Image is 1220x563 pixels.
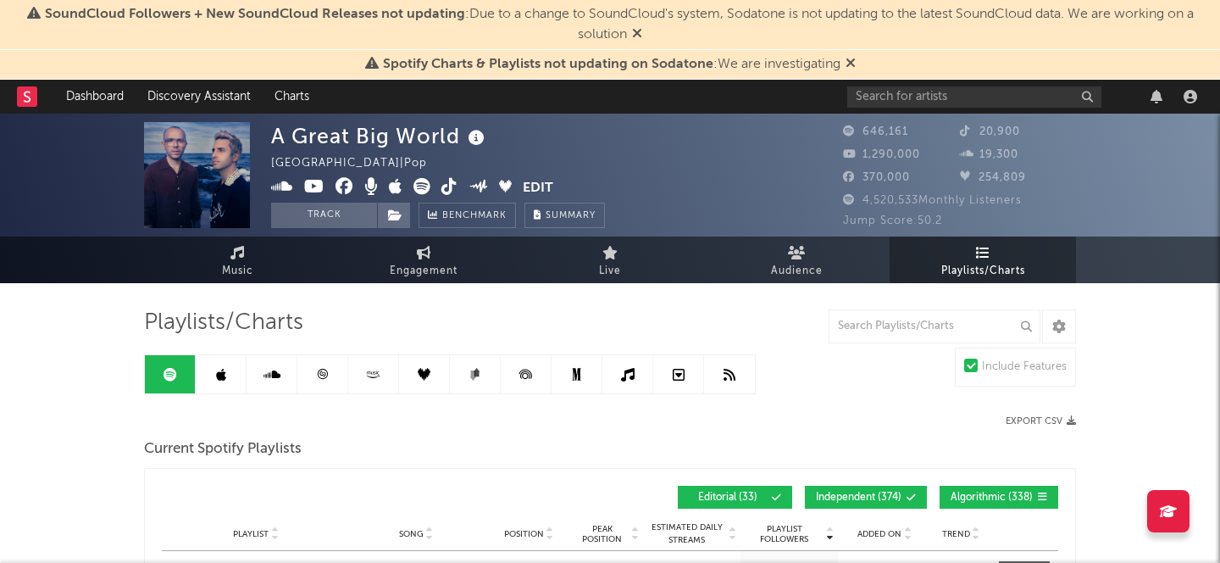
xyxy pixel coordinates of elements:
span: Position [504,529,544,539]
span: Playlists/Charts [144,313,303,333]
span: Added On [857,529,901,539]
span: 254,809 [960,172,1026,183]
span: Summary [546,211,596,220]
span: Trend [942,529,970,539]
span: Dismiss [846,58,856,71]
button: Edit [523,178,553,199]
span: Audience [771,261,823,281]
span: 4,520,533 Monthly Listeners [843,195,1022,206]
span: Peak Position [575,524,629,544]
span: Playlists/Charts [941,261,1025,281]
a: Audience [703,237,890,283]
button: Summary [524,203,605,228]
span: Independent ( 374 ) [816,493,901,503]
span: SoundCloud Followers + New SoundCloud Releases not updating [45,8,465,21]
div: A Great Big World [271,122,489,150]
a: Dashboard [54,80,136,114]
span: Song [399,529,424,539]
span: 1,290,000 [843,149,920,160]
span: Playlist [233,529,269,539]
button: Editorial(33) [678,486,792,509]
span: Estimated Daily Streams [647,521,726,547]
div: [GEOGRAPHIC_DATA] | Pop [271,153,446,174]
input: Search Playlists/Charts [829,309,1040,343]
span: Dismiss [632,28,642,42]
a: Music [144,237,330,283]
a: Live [517,237,703,283]
a: Benchmark [419,203,516,228]
span: 646,161 [843,126,908,137]
a: Charts [263,80,321,114]
span: Playlist Followers [745,524,823,544]
span: Benchmark [442,206,507,226]
button: Algorithmic(338) [940,486,1058,509]
input: Search for artists [847,86,1101,108]
div: Include Features [982,357,1067,377]
a: Playlists/Charts [890,237,1076,283]
span: Live [599,261,621,281]
span: Spotify Charts & Playlists not updating on Sodatone [383,58,713,71]
span: : We are investigating [383,58,840,71]
span: 19,300 [960,149,1018,160]
button: Independent(374) [805,486,927,509]
span: 20,900 [960,126,1020,137]
button: Track [271,203,377,228]
span: Engagement [390,261,457,281]
span: Current Spotify Playlists [144,439,302,460]
span: Algorithmic ( 338 ) [951,493,1033,503]
a: Engagement [330,237,517,283]
span: Editorial ( 33 ) [689,493,767,503]
span: : Due to a change to SoundCloud's system, Sodatone is not updating to the latest SoundCloud data.... [45,8,1194,42]
span: Music [222,261,253,281]
a: Discovery Assistant [136,80,263,114]
button: Export CSV [1006,416,1076,426]
span: 370,000 [843,172,910,183]
span: Jump Score: 50.2 [843,215,942,226]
